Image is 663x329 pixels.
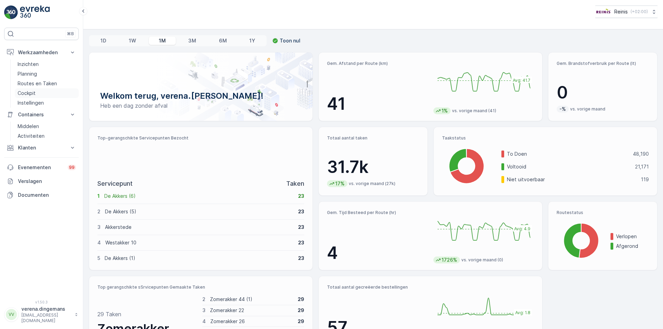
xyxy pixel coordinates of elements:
[631,9,648,14] p: ( +02:00 )
[159,37,166,44] p: 1M
[4,188,79,202] a: Documenten
[507,176,636,183] p: Niet uitvoerbaar
[18,61,39,68] p: Inzichten
[441,107,449,114] p: 1%
[15,69,79,79] a: Planning
[105,208,294,215] p: De Akkers (5)
[105,239,294,246] p: Westakker 10
[210,296,294,303] p: Zomerakker 44 (1)
[616,233,649,240] p: Verlopen
[633,151,649,157] p: 48,190
[298,296,304,303] p: 29
[298,193,304,200] p: 23
[18,164,64,171] p: Evenementen
[595,6,657,18] button: Reinis(+02:00)
[105,224,294,231] p: Akkerstede
[97,193,100,200] p: 1
[614,8,628,15] p: Reinis
[129,37,136,44] p: 1W
[441,257,458,263] p: 1726%
[18,178,76,185] p: Verslagen
[97,208,100,215] p: 2
[202,307,205,314] p: 3
[327,61,428,66] p: Gem. Afstand per Route (km)
[15,131,79,141] a: Activiteiten
[6,309,17,320] div: VV
[557,210,649,215] p: Routestatus
[298,307,304,314] p: 29
[18,192,76,199] p: Documenten
[635,163,649,170] p: 21,171
[18,123,39,130] p: Middelen
[507,151,628,157] p: To Doen
[298,318,304,325] p: 29
[97,284,304,290] p: Top gerangschikte sSrvicepunten Gemaakte Taken
[4,161,79,174] a: Evenementen99
[4,300,79,304] span: v 1.50.3
[18,90,36,97] p: Cockpit
[298,224,304,231] p: 23
[20,6,50,19] img: logo_light-DOdMpM7g.png
[202,318,206,325] p: 4
[327,284,428,290] p: Totaal aantal gecreëerde bestellingen
[15,88,79,98] a: Cockpit
[21,312,71,323] p: [EMAIL_ADDRESS][DOMAIN_NAME]
[559,106,567,113] p: -%
[286,179,304,188] p: Taken
[4,141,79,155] button: Klanten
[327,135,419,141] p: Totaal aantal taken
[327,157,419,177] p: 31.7k
[105,255,294,262] p: De Akkers (1)
[67,31,74,37] p: ⌘B
[202,296,205,303] p: 2
[18,99,44,106] p: Instellingen
[100,90,301,101] p: Welkom terug, verena.[PERSON_NAME]!
[97,310,121,318] p: 29 Taken
[4,306,79,323] button: VVverena.dingemans[EMAIL_ADDRESS][DOMAIN_NAME]
[280,37,300,44] p: Toon nul
[641,176,649,183] p: 119
[298,255,304,262] p: 23
[97,135,304,141] p: Top-gerangschikte Servicepunten Bezocht
[15,122,79,131] a: Middelen
[18,70,37,77] p: Planning
[442,135,649,141] p: Taakstatus
[97,224,100,231] p: 3
[69,165,75,170] p: 99
[219,37,227,44] p: 6M
[18,144,65,151] p: Klanten
[298,239,304,246] p: 23
[4,174,79,188] a: Verslagen
[4,46,79,59] button: Werkzaamheden
[335,180,345,187] p: 17%
[249,37,255,44] p: 1Y
[18,133,45,139] p: Activiteiten
[188,37,196,44] p: 3M
[100,37,106,44] p: 1D
[15,79,79,88] a: Routes en Taken
[100,101,301,110] p: Heb een dag zonder afval
[4,108,79,122] button: Containers
[327,94,428,114] p: 41
[4,6,18,19] img: logo
[97,239,101,246] p: 4
[18,49,65,56] p: Werkzaamheden
[15,59,79,69] a: Inzichten
[570,106,605,112] p: vs. vorige maand
[327,210,428,215] p: Gem. Tijd Besteed per Route (hr)
[349,181,395,186] p: vs. vorige maand (27k)
[327,243,428,263] p: 4
[97,255,100,262] p: 5
[18,80,57,87] p: Routes en Taken
[461,257,503,263] p: vs. vorige maand (0)
[557,82,649,103] p: 0
[210,307,294,314] p: Zomerakker 22
[97,179,133,188] p: Servicepunt
[18,111,65,118] p: Containers
[616,243,649,250] p: Afgerond
[452,108,496,114] p: vs. vorige maand (41)
[507,163,631,170] p: Voltooid
[595,8,612,16] img: Reinis-Logo-Vrijstaand_Tekengebied-1-copy2_aBO4n7j.png
[210,318,294,325] p: Zomerakker 26
[557,61,649,66] p: Gem. Brandstofverbruik per Route (lt)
